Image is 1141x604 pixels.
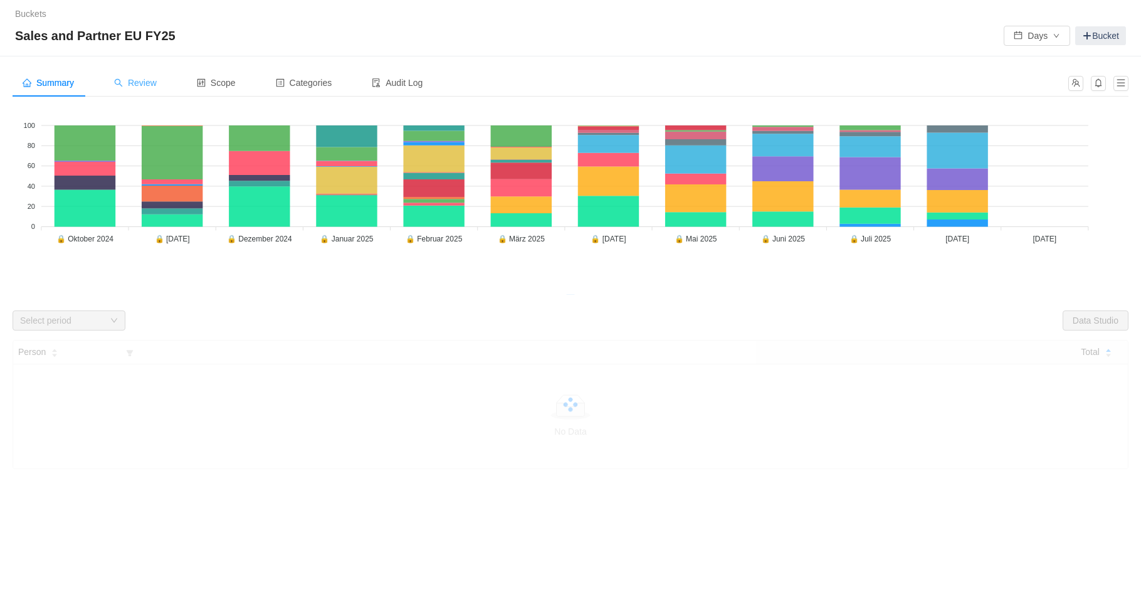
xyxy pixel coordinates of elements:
tspan: [DATE] [945,235,969,243]
tspan: 60 [28,162,35,169]
tspan: 80 [28,142,35,149]
tspan: 20 [28,203,35,210]
i: icon: home [23,78,31,87]
a: Bucket [1075,26,1126,45]
tspan: 🔒 Juni 2025 [761,234,806,243]
button: icon: team [1068,76,1083,91]
span: Sales and Partner EU FY25 [15,26,183,46]
span: Summary [23,78,74,88]
tspan: 🔒 Oktober 2024 [56,234,113,243]
a: Buckets [15,9,46,19]
i: icon: audit [372,78,381,87]
tspan: 🔒 Januar 2025 [320,234,373,243]
tspan: 🔒 März 2025 [498,234,545,243]
tspan: 🔒 Juli 2025 [849,234,891,243]
tspan: [DATE] [1033,235,1056,243]
span: Categories [276,78,332,88]
div: Select period [20,314,104,327]
tspan: 🔒 [DATE] [155,234,190,243]
tspan: 100 [24,122,35,129]
tspan: 🔒 [DATE] [591,234,626,243]
i: icon: profile [276,78,285,87]
button: icon: bell [1091,76,1106,91]
tspan: 🔒 Februar 2025 [406,234,463,243]
span: Review [114,78,157,88]
span: Audit Log [372,78,423,88]
tspan: 40 [28,183,35,190]
span: Scope [197,78,236,88]
tspan: 🔒 Mai 2025 [675,234,717,243]
button: icon: menu [1113,76,1128,91]
button: icon: calendarDaysicon: down [1004,26,1070,46]
tspan: 🔒 Dezember 2024 [227,234,292,243]
tspan: 0 [31,223,35,230]
i: icon: search [114,78,123,87]
i: icon: control [197,78,206,87]
i: icon: down [110,317,118,326]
